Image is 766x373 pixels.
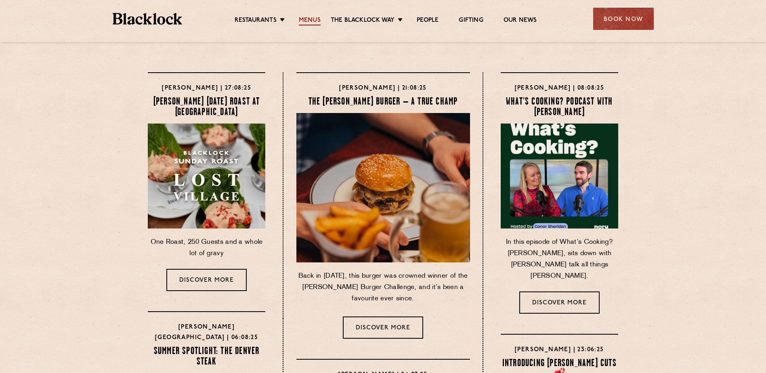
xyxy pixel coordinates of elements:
[331,17,395,25] a: The Blacklock Way
[504,17,537,25] a: Our News
[417,17,439,25] a: People
[296,83,470,94] h4: [PERSON_NAME] | 21:08:25
[148,97,265,118] h4: [PERSON_NAME] [DATE] Roast at [GEOGRAPHIC_DATA]
[296,97,470,107] h4: The [PERSON_NAME] Burger – A True Champ
[459,17,483,25] a: Gifting
[343,316,423,339] a: Discover more
[593,8,654,30] div: Book Now
[299,17,321,25] a: Menus
[148,346,265,367] h4: Summer Spotlight: The Denver Steak
[501,83,618,94] h4: [PERSON_NAME] | 08:08:25
[501,237,618,282] p: In this episode of What’s Cooking? [PERSON_NAME], sits down with [PERSON_NAME] talk all things [P...
[148,322,265,343] h4: [PERSON_NAME] [GEOGRAPHIC_DATA] | 06:08:25
[501,345,618,355] h4: [PERSON_NAME] | 23:06:25
[148,83,265,94] h4: [PERSON_NAME] | 27:08:25
[501,97,618,118] h4: What’s Cooking? Podcast with [PERSON_NAME]
[113,13,183,25] img: BL_Textured_Logo-footer-cropped.svg
[166,269,247,291] a: Discover more
[148,237,265,259] p: One Roast, 250 Guests and a whole lot of gravy
[296,270,470,304] p: Back in [DATE], this burger was crowned winner of the [PERSON_NAME] Burger Challenge, and it’s be...
[519,291,600,314] a: Discover more
[501,124,618,228] img: Screenshot-2025-08-08-at-10.21.58.png
[235,17,277,25] a: Restaurants
[148,124,265,228] img: lost-village-sunday-roast-.jpg
[296,113,470,262] img: Copy-of-Aug25-Blacklock-01814.jpg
